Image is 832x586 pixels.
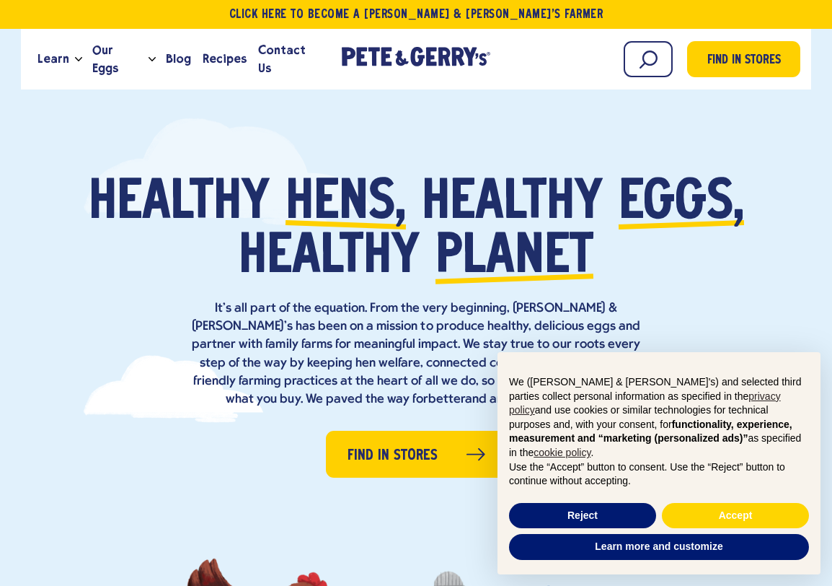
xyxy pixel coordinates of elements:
[662,503,809,529] button: Accept
[197,40,252,79] a: Recipes
[509,375,809,460] p: We ([PERSON_NAME] & [PERSON_NAME]'s) and selected third parties collect personal information as s...
[203,50,247,68] span: Recipes
[326,431,506,478] a: Find in Stores
[348,445,438,467] span: Find in Stores
[707,51,781,71] span: Find in Stores
[37,50,69,68] span: Learn
[89,177,270,231] span: Healthy
[509,534,809,560] button: Learn more and customize
[92,41,143,77] span: Our Eggs
[87,40,149,79] a: Our Eggs
[258,41,322,77] span: Contact Us
[160,40,197,79] a: Blog
[149,57,156,62] button: Open the dropdown menu for Our Eggs
[619,177,744,231] span: eggs,
[422,177,603,231] span: healthy
[509,503,656,529] button: Reject
[252,40,328,79] a: Contact Us
[534,447,590,458] a: cookie policy
[239,231,420,285] span: healthy
[185,299,647,408] p: It’s all part of the equation. From the very beginning, [PERSON_NAME] & [PERSON_NAME]’s has been ...
[435,231,593,285] span: planet
[75,57,82,62] button: Open the dropdown menu for Learn
[166,50,191,68] span: Blog
[509,460,809,489] p: Use the “Accept” button to consent. Use the “Reject” button to continue without accepting.
[687,41,800,77] a: Find in Stores
[32,40,75,79] a: Learn
[624,41,673,77] input: Search
[428,393,465,406] strong: better
[286,177,406,231] span: hens,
